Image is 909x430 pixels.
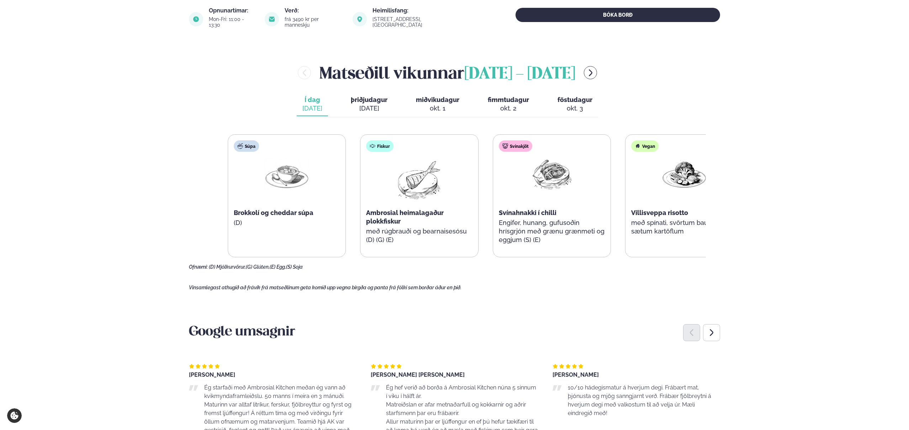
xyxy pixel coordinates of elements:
[499,209,556,216] span: Svínahnakki í chilli
[482,93,535,116] button: fimmtudagur okt. 2
[703,324,720,341] div: Next slide
[234,209,313,216] span: Brokkolí og cheddar súpa
[631,209,688,216] span: Villisveppa risotto
[189,264,208,270] span: Ofnæmi:
[371,372,538,378] div: [PERSON_NAME] [PERSON_NAME]
[396,157,442,203] img: fish.png
[661,157,707,190] img: Vegan.png
[372,16,471,28] div: [STREET_ADDRESS], [GEOGRAPHIC_DATA]
[345,93,393,116] button: þriðjudagur [DATE]
[189,324,720,341] h3: Google umsagnir
[557,104,592,113] div: okt. 3
[370,143,375,149] img: fish.svg
[529,157,575,190] img: Pork-Meat.png
[302,96,322,104] span: Í dag
[270,264,286,270] span: (E) Egg,
[234,140,259,152] div: Súpa
[286,264,303,270] span: (S) Soja
[366,209,444,225] span: Ambrosial heimalagaður plokkfiskur
[189,12,203,26] img: image alt
[410,93,465,116] button: miðvikudagur okt. 1
[366,140,393,152] div: Fiskur
[351,104,387,113] div: [DATE]
[372,8,471,14] div: Heimilisfang:
[502,143,508,149] img: pork.svg
[237,143,243,149] img: soup.svg
[246,264,270,270] span: (G) Glúten,
[499,140,532,152] div: Svínakjöt
[631,140,659,152] div: Vegan
[189,372,356,378] div: [PERSON_NAME]
[683,324,700,341] div: Previous slide
[285,8,344,14] div: Verð:
[264,157,310,190] img: Soup.png
[631,219,737,236] p: með spínati, svörtum baunum og sætum kartöflum
[386,401,538,418] p: Matreiðslan er afar metnaðarfull og kokkarnir og aðrir starfsmenn þar eru frábærir.
[635,143,640,149] img: Vegan.svg
[499,219,605,244] p: Engifer, hunang, gufusoðin hrísgrjón með grænu grænmeti og eggjum (S) (E)
[285,16,344,28] div: frá 3490 kr per manneskju
[7,408,22,423] a: Cookie settings
[416,96,459,103] span: miðvikudagur
[297,93,328,116] button: Í dag [DATE]
[584,66,597,79] button: menu-btn-right
[553,372,720,378] div: [PERSON_NAME]
[209,264,246,270] span: (D) Mjólkurvörur,
[234,219,340,227] p: (D)
[353,12,367,26] img: image alt
[557,96,592,103] span: föstudagur
[209,16,256,28] div: Mon-Fri: 11:00 - 13:30
[464,66,575,82] span: [DATE] - [DATE]
[386,383,538,401] p: Ég hef verið að borða á Ambrosial Kitchen núna 5 sinnum í viku í hálft ár.
[366,227,472,244] p: með rúgbrauði og bearnaisesósu (D) (G) (E)
[209,8,256,14] div: Opnunartímar:
[372,21,471,29] a: link
[516,8,720,22] button: BÓKA BORÐ
[488,96,529,103] span: fimmtudagur
[552,93,598,116] button: föstudagur okt. 3
[302,104,322,113] div: [DATE]
[351,96,387,103] span: þriðjudagur
[416,104,459,113] div: okt. 1
[298,66,311,79] button: menu-btn-left
[488,104,529,113] div: okt. 2
[568,384,711,416] span: 10/10 hádegismatur á hverjum degi. Frábært mat, þjónusta og mjög sanngjarnt verð. Frábær fjölbrey...
[319,61,575,84] h2: Matseðill vikunnar
[189,285,461,290] span: Vinsamlegast athugið að frávik frá matseðlinum geta komið upp vegna birgða og panta frá fólki sem...
[265,12,279,26] img: image alt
